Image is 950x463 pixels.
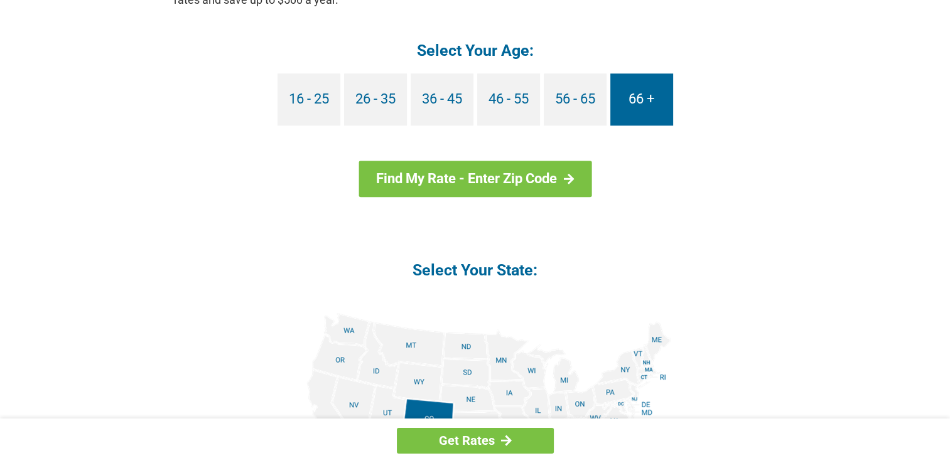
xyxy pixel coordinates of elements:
a: Get Rates [397,428,554,454]
a: 26 - 35 [344,73,407,125]
a: 46 - 55 [477,73,540,125]
a: 66 + [610,73,673,125]
a: 36 - 45 [411,73,473,125]
a: 16 - 25 [278,73,340,125]
h4: Select Your Age: [174,40,777,61]
h4: Select Your State: [174,260,777,280]
a: Find My Rate - Enter Zip Code [359,161,591,197]
a: 56 - 65 [544,73,607,125]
